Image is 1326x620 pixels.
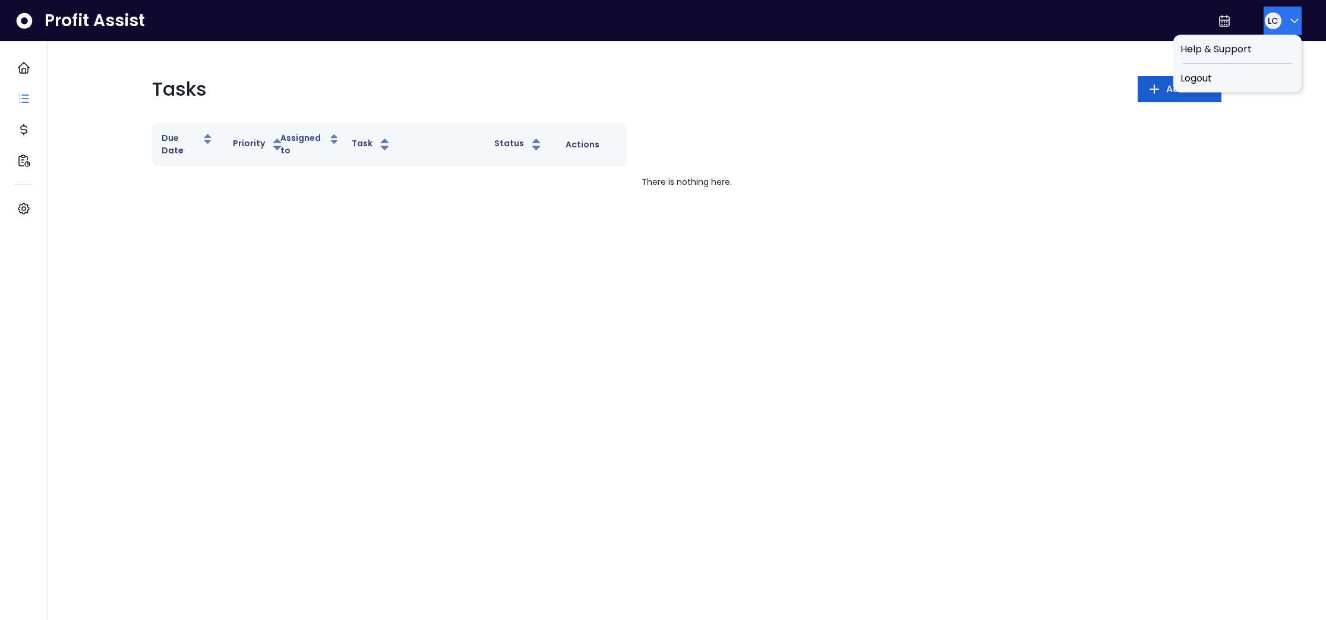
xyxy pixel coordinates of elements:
span: Logout [1180,71,1295,86]
span: Profit Assist [45,10,145,32]
span: Help & Support [1180,42,1295,56]
button: Priority [233,137,285,152]
button: Assigned to [280,132,340,157]
td: There is nothing here. [152,166,1221,198]
p: Tasks [152,75,207,103]
button: Status [494,137,544,152]
span: Add Task [1166,82,1212,96]
button: Add Task [1138,76,1221,102]
button: Due Date [162,132,214,157]
button: Task [352,137,392,152]
span: LC [1268,15,1278,27]
th: Actions [556,122,627,166]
